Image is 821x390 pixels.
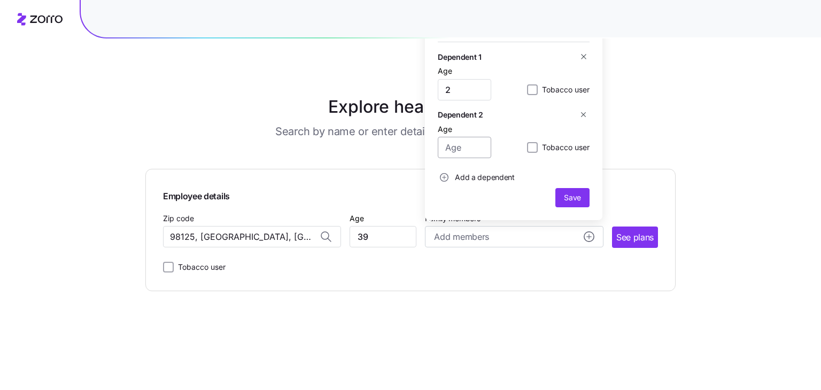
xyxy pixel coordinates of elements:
label: Age [438,65,452,77]
button: Add a dependent [438,167,515,188]
h5: Dependent 1 [438,51,482,63]
label: Age [438,123,452,135]
span: Add a dependent [455,172,515,183]
h1: Explore health plans [172,94,649,120]
button: See plans [612,227,658,248]
label: Tobacco user [538,83,590,96]
input: Age [438,137,491,158]
button: Add membersadd icon [425,226,603,247]
svg: add icon [584,231,594,242]
h5: Dependent 2 [438,109,483,120]
span: Employee details [163,186,230,203]
label: Tobacco user [538,141,590,154]
label: Age [350,213,364,224]
span: Family members [425,213,603,224]
input: Age [438,79,491,100]
span: See plans [616,231,654,244]
h3: Search by name or enter details to see what’s available [275,124,546,139]
label: Tobacco user [174,261,226,274]
label: Zip code [163,213,194,224]
svg: add icon [440,173,448,182]
button: Save [555,188,590,207]
input: Age [350,226,416,247]
span: Add members [434,230,489,244]
span: Save [564,192,581,203]
input: Zip code [163,226,341,247]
